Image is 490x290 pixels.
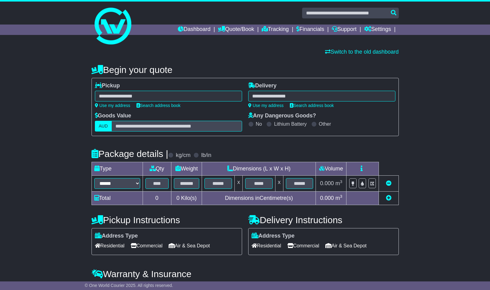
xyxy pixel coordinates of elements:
td: Dimensions in Centimetre(s) [202,192,316,205]
a: Add new item [386,195,391,201]
td: 0 [143,192,171,205]
td: Dimensions (L x W x H) [202,162,316,176]
a: Search address book [290,103,334,108]
a: Dashboard [178,25,211,35]
span: m [335,195,342,201]
span: m [335,180,342,186]
label: Goods Value [95,113,131,119]
span: Air & Sea Depot [169,241,210,250]
label: AUD [95,121,112,132]
sup: 3 [340,194,342,199]
a: Tracking [262,25,289,35]
span: Commercial [131,241,163,250]
span: Air & Sea Depot [325,241,367,250]
a: Remove this item [386,180,391,186]
label: Address Type [95,233,138,239]
h4: Package details | [92,149,168,159]
td: Total [92,192,143,205]
label: Delivery [248,82,277,89]
a: Settings [364,25,391,35]
a: Support [332,25,357,35]
span: Residential [252,241,281,250]
td: x [275,176,283,192]
h4: Delivery Instructions [248,215,399,225]
label: Other [319,121,331,127]
label: Lithium Battery [274,121,307,127]
a: Quote/Book [218,25,254,35]
a: Financials [296,25,324,35]
h4: Pickup Instructions [92,215,242,225]
a: Search address book [137,103,181,108]
sup: 3 [340,179,342,184]
h4: Warranty & Insurance [92,269,399,279]
td: Type [92,162,143,176]
td: Kilo(s) [171,192,202,205]
td: Qty [143,162,171,176]
a: Use my address [95,103,130,108]
td: Weight [171,162,202,176]
span: Residential [95,241,125,250]
h4: Begin your quote [92,65,399,75]
label: lb/in [201,152,211,159]
td: x [235,176,243,192]
span: Commercial [287,241,319,250]
span: 0.000 [320,180,334,186]
label: No [256,121,262,127]
span: © One World Courier 2025. All rights reserved. [85,283,173,288]
label: Any Dangerous Goods? [248,113,316,119]
label: Pickup [95,82,120,89]
label: Address Type [252,233,295,239]
span: 0.000 [320,195,334,201]
a: Use my address [248,103,284,108]
span: 0 [176,195,179,201]
a: Switch to the old dashboard [325,49,398,55]
td: Volume [316,162,346,176]
label: kg/cm [176,152,190,159]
